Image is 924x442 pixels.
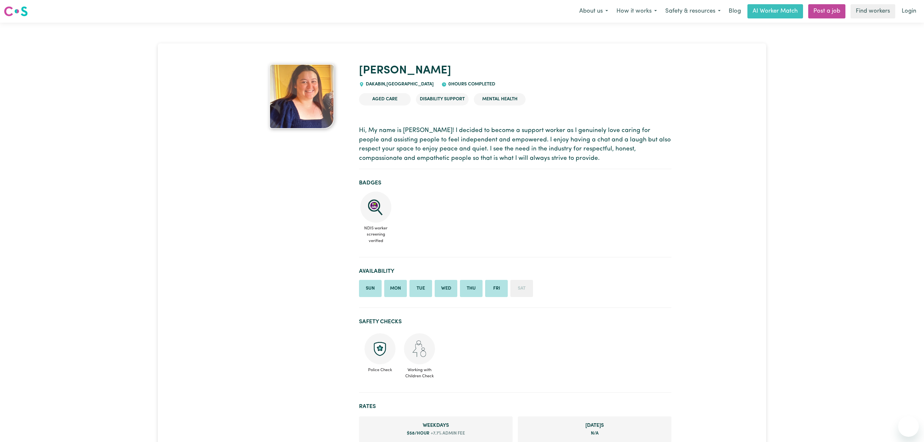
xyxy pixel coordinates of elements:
[359,403,671,410] h2: Rates
[747,4,803,18] a: AI Worker Match
[429,430,465,437] span: +7.7% admin fee
[898,416,919,437] iframe: Button to launch messaging window, conversation in progress
[359,180,671,186] h2: Badges
[364,333,396,364] img: Police check
[364,364,396,373] span: Police Check
[523,422,666,429] span: Saturday rate
[575,5,612,18] button: About us
[359,93,411,105] li: Aged Care
[364,82,434,87] span: DAKABIN , [GEOGRAPHIC_DATA]
[360,192,391,223] img: NDIS Worker Screening Verified
[252,64,351,129] a: Brittany's profile picture'
[474,93,526,105] li: Mental Health
[612,5,661,18] button: How it works
[359,268,671,275] h2: Availability
[591,431,599,436] span: not specified
[364,422,507,429] span: Weekday rate
[359,223,393,247] span: NDIS worker screening verified
[510,280,533,297] li: Unavailable on Saturday
[4,4,28,19] a: Careseekers logo
[460,280,483,297] li: Available on Thursday
[359,318,671,325] h2: Safety Checks
[898,4,920,18] a: Login
[435,280,457,297] li: Available on Wednesday
[407,431,429,436] span: $ 58 /hour
[269,64,334,129] img: Brittany
[808,4,845,18] a: Post a job
[404,364,435,379] span: Working with Children Check
[404,333,435,364] img: Working with children check
[409,280,432,297] li: Available on Tuesday
[359,126,671,163] p: Hi, My name is [PERSON_NAME]! I decided to become a support worker as I genuinely love caring for...
[485,280,508,297] li: Available on Friday
[661,5,725,18] button: Safety & resources
[416,93,469,105] li: Disability Support
[447,82,495,87] span: 0 hours completed
[384,280,407,297] li: Available on Monday
[4,6,28,17] img: Careseekers logo
[359,65,451,76] a: [PERSON_NAME]
[851,4,895,18] a: Find workers
[725,4,745,18] a: Blog
[359,280,382,297] li: Available on Sunday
